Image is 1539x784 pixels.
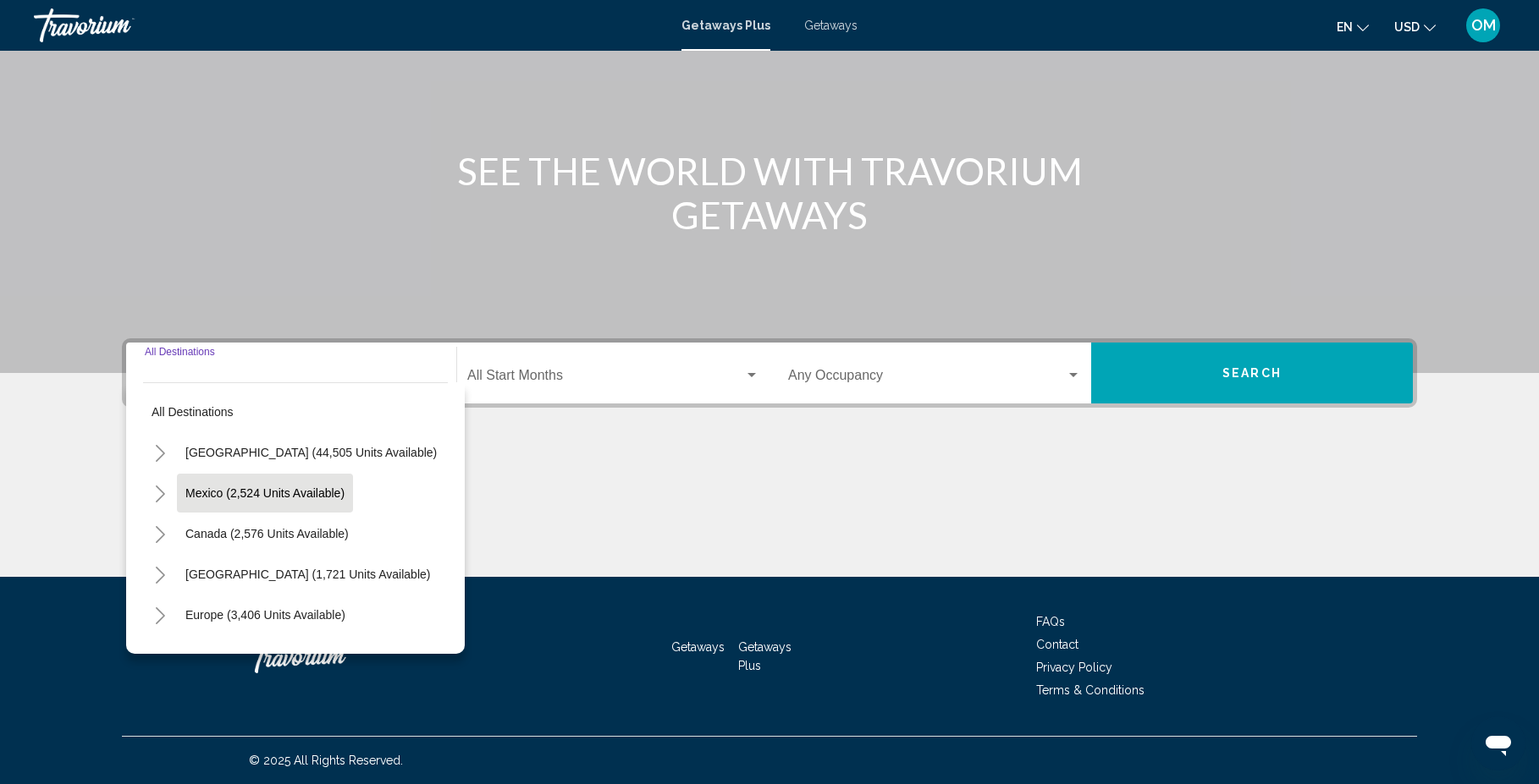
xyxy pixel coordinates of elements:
a: Getaways Plus [738,640,792,672]
a: Privacy Policy [1036,661,1112,674]
span: en [1337,20,1353,34]
button: Toggle Caribbean & Atlantic Islands (1,721 units available) [143,557,177,591]
button: User Menu [1461,8,1505,43]
span: Europe (3,406 units available) [185,608,345,622]
button: Europe (3,406 units available) [177,595,354,634]
a: Travorium [34,8,665,42]
button: Change currency [1394,14,1436,39]
button: Change language [1337,14,1369,39]
iframe: Button to launch messaging window [1471,716,1525,770]
button: Toggle Europe (3,406 units available) [143,598,177,632]
button: Toggle United States (44,505 units available) [143,436,177,469]
button: Toggle Mexico (2,524 units available) [143,476,177,510]
h1: SEE THE WORLD WITH TRAVORIUM GETAWAYS [452,149,1087,237]
a: Getaways [804,19,858,32]
button: Search [1091,343,1413,403]
button: Toggle Canada (2,576 units available) [143,517,177,551]
span: Mexico (2,524 units available) [185,486,345,500]
span: Search [1222,367,1282,381]
button: Canada (2,576 units available) [177,514,357,553]
a: Contact [1036,638,1078,651]
a: Terms & Conditions [1036,683,1145,697]
span: OM [1471,17,1496,34]
button: Mexico (2,524 units available) [177,474,353,513]
button: Toggle Australia (220 units available) [143,639,177,672]
span: [GEOGRAPHIC_DATA] (1,721 units available) [185,567,430,581]
button: [GEOGRAPHIC_DATA] (44,505 units available) [177,433,445,472]
span: [GEOGRAPHIC_DATA] (44,505 units available) [185,446,437,459]
a: Getaways Plus [681,19,770,32]
button: [GEOGRAPHIC_DATA] (220 units available) [177,636,429,675]
a: Getaways [671,640,725,654]
a: Travorium [249,631,418,682]
span: © 2025 All Rights Reserved. [249,754,403,767]
span: USD [1394,20,1420,34]
div: Search widget [126,343,1413,403]
button: All destinations [143,392,448,431]
button: [GEOGRAPHIC_DATA] (1,721 units available) [177,555,439,594]
span: All destinations [152,405,234,419]
a: FAQs [1036,615,1065,628]
span: Canada (2,576 units available) [185,527,349,540]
